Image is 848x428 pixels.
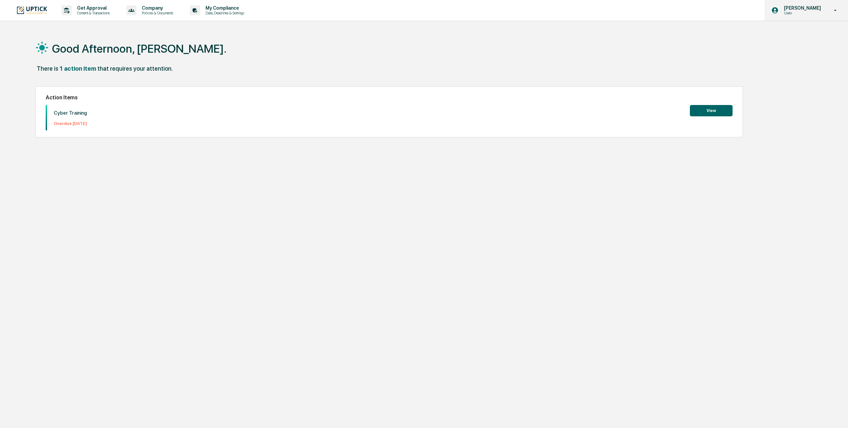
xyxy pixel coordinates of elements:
p: Overdue: [DATE] [54,121,87,126]
button: View [690,105,733,116]
h1: Good Afternoon, [PERSON_NAME]. [52,42,227,55]
div: There is [37,65,58,72]
p: Policies & Documents [136,11,176,15]
p: [PERSON_NAME] [779,5,824,11]
p: Content & Transactions [72,11,113,15]
p: Users [779,11,824,15]
p: Data, Deadlines & Settings [200,11,248,15]
div: that requires your attention. [97,65,173,72]
p: My Compliance [200,5,248,11]
p: Get Approval [72,5,113,11]
p: Company [136,5,176,11]
img: logo [16,6,48,15]
a: View [690,107,733,113]
p: Cyber Training [54,110,87,116]
h2: Action Items [46,94,733,101]
div: 1 action item [60,65,96,72]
